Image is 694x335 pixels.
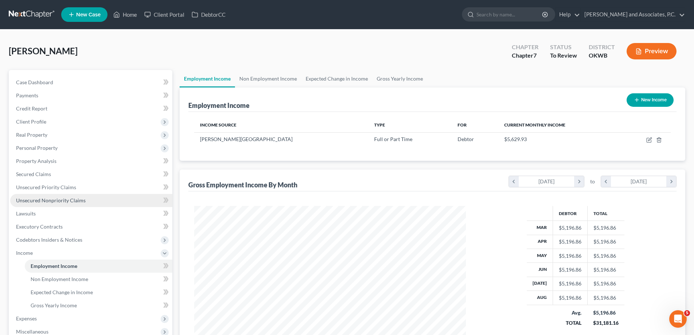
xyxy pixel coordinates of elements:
div: $5,196.86 [559,252,581,260]
div: Gross Employment Income By Month [188,180,297,189]
span: Property Analysis [16,158,56,164]
th: [DATE] [527,277,553,291]
span: Current Monthly Income [504,122,565,128]
a: Credit Report [10,102,172,115]
th: Debtor [553,206,587,221]
span: to [590,178,595,185]
span: Credit Report [16,105,47,112]
span: New Case [76,12,101,17]
td: $5,196.86 [587,221,624,235]
span: Miscellaneous [16,328,48,335]
a: Gross Yearly Income [25,299,172,312]
span: Codebtors Insiders & Notices [16,237,82,243]
a: Property Analysis [10,155,172,168]
a: Client Portal [141,8,188,21]
iframe: Intercom live chat [669,310,687,328]
td: $5,196.86 [587,263,624,277]
button: New Income [627,93,674,107]
a: Unsecured Priority Claims [10,181,172,194]
div: Chapter [512,51,538,60]
span: Payments [16,92,38,98]
th: Mar [527,221,553,235]
a: Employment Income [25,260,172,273]
span: Real Property [16,132,47,138]
div: Avg. [558,309,581,316]
div: [DATE] [519,176,575,187]
span: Income [16,250,33,256]
span: Secured Claims [16,171,51,177]
div: $5,196.86 [559,224,581,231]
span: [PERSON_NAME][GEOGRAPHIC_DATA] [200,136,293,142]
div: Employment Income [188,101,250,110]
a: Employment Income [180,70,235,87]
div: OKWB [589,51,615,60]
span: For [458,122,467,128]
span: 7 [533,52,537,59]
span: [PERSON_NAME] [9,46,78,56]
span: Income Source [200,122,236,128]
span: Unsecured Priority Claims [16,184,76,190]
div: Chapter [512,43,538,51]
a: Unsecured Nonpriority Claims [10,194,172,207]
span: Lawsuits [16,210,36,217]
a: Help [556,8,580,21]
span: Debtor [458,136,474,142]
a: Case Dashboard [10,76,172,89]
span: Client Profile [16,118,46,125]
span: $5,629.93 [504,136,527,142]
i: chevron_right [574,176,584,187]
div: $5,196.86 [559,238,581,245]
td: $5,196.86 [587,235,624,249]
td: $5,196.86 [587,277,624,291]
div: To Review [550,51,577,60]
a: Lawsuits [10,207,172,220]
a: Secured Claims [10,168,172,181]
button: Preview [627,43,677,59]
span: Expenses [16,315,37,322]
input: Search by name... [477,8,543,21]
span: Personal Property [16,145,58,151]
th: Apr [527,235,553,249]
div: TOTAL [558,319,581,327]
a: Non Employment Income [25,273,172,286]
a: Expected Change in Income [301,70,372,87]
span: Unsecured Nonpriority Claims [16,197,86,203]
a: Executory Contracts [10,220,172,233]
td: $5,196.86 [587,249,624,262]
div: $5,196.86 [559,294,581,301]
span: Type [374,122,385,128]
a: Non Employment Income [235,70,301,87]
div: $5,196.86 [559,266,581,273]
div: [DATE] [611,176,667,187]
i: chevron_left [601,176,611,187]
a: [PERSON_NAME] and Associates, P.C. [581,8,685,21]
div: $31,181.16 [593,319,619,327]
a: DebtorCC [188,8,229,21]
div: Status [550,43,577,51]
div: $5,196.86 [593,309,619,316]
span: Case Dashboard [16,79,53,85]
th: Total [587,206,624,221]
span: Non Employment Income [31,276,88,282]
span: 5 [684,310,690,316]
span: Employment Income [31,263,77,269]
div: $5,196.86 [559,280,581,287]
a: Expected Change in Income [25,286,172,299]
th: Jun [527,263,553,277]
td: $5,196.86 [587,291,624,305]
span: Executory Contracts [16,223,63,230]
a: Gross Yearly Income [372,70,427,87]
th: May [527,249,553,262]
i: chevron_right [666,176,676,187]
span: Expected Change in Income [31,289,93,295]
a: Home [110,8,141,21]
span: Gross Yearly Income [31,302,77,308]
i: chevron_left [509,176,519,187]
a: Payments [10,89,172,102]
span: Full or Part Time [374,136,412,142]
div: District [589,43,615,51]
th: Aug [527,291,553,305]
